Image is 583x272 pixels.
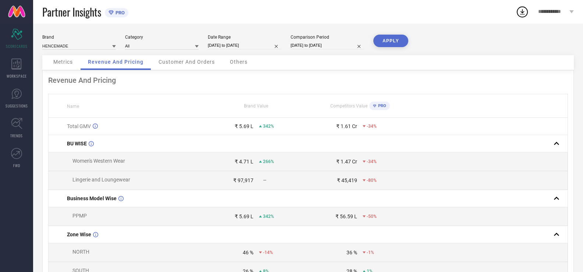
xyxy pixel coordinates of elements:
div: 46 % [243,250,253,255]
span: Partner Insights [42,4,101,20]
div: Category [125,35,199,40]
span: -34% [367,124,377,129]
span: -1% [367,250,374,255]
span: -14% [263,250,273,255]
span: 342% [263,214,274,219]
div: ₹ 5.69 L [235,213,253,219]
div: ₹ 56.59 L [335,213,357,219]
span: PRO [114,10,125,15]
span: Lingerie and Loungewear [72,177,130,183]
span: SCORECARDS [6,43,28,49]
div: ₹ 45,419 [337,177,357,183]
div: ₹ 4.71 L [235,159,253,165]
span: SUGGESTIONS [6,103,28,109]
span: PPMP [72,213,87,219]
span: Business Model Wise [67,195,117,201]
span: -50% [367,214,377,219]
div: ₹ 1.47 Cr [336,159,357,165]
div: Revenue And Pricing [48,76,568,85]
span: Competitors Value [330,103,367,109]
div: Date Range [208,35,281,40]
div: ₹ 1.61 Cr [336,123,357,129]
span: -80% [367,178,377,183]
span: WORKSPACE [7,73,27,79]
span: Metrics [53,59,73,65]
span: Revenue And Pricing [88,59,143,65]
span: PRO [376,103,386,108]
span: BU WISE [67,141,87,146]
input: Select comparison period [291,42,364,49]
span: 342% [263,124,274,129]
div: 36 % [346,250,357,255]
span: 266% [263,159,274,164]
span: Total GMV [67,123,91,129]
span: -34% [367,159,377,164]
span: FWD [13,163,20,168]
span: Others [230,59,248,65]
span: Customer And Orders [159,59,215,65]
div: Open download list [516,5,529,18]
span: Name [67,104,79,109]
span: Brand Value [244,103,268,109]
div: ₹ 97,917 [233,177,253,183]
span: Zone Wise [67,232,91,237]
span: TRENDS [10,133,23,138]
div: Brand [42,35,116,40]
div: ₹ 5.69 L [235,123,253,129]
div: Comparison Period [291,35,364,40]
span: NORTH [72,249,89,255]
input: Select date range [208,42,281,49]
span: — [263,178,266,183]
button: APPLY [373,35,408,47]
span: Women's Western Wear [72,158,125,164]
